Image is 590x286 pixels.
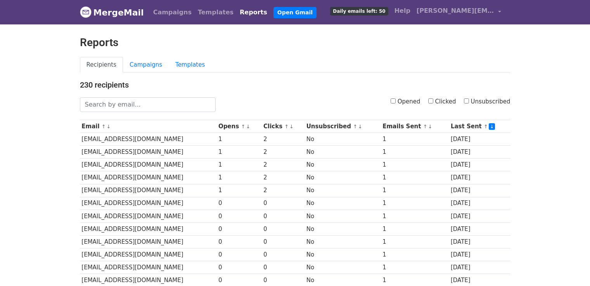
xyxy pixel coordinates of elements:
[216,235,261,248] td: 0
[358,124,362,129] a: ↓
[80,222,217,235] td: [EMAIL_ADDRESS][DOMAIN_NAME]
[80,57,123,73] a: Recipients
[428,98,433,103] input: Clicked
[102,124,106,129] a: ↑
[381,235,449,248] td: 1
[261,261,305,274] td: 0
[261,171,305,184] td: 2
[261,248,305,261] td: 0
[449,222,510,235] td: [DATE]
[305,159,381,171] td: No
[80,4,144,21] a: MergeMail
[449,146,510,159] td: [DATE]
[305,133,381,146] td: No
[353,124,357,129] a: ↑
[80,261,217,274] td: [EMAIL_ADDRESS][DOMAIN_NAME]
[381,146,449,159] td: 1
[261,133,305,146] td: 2
[216,120,261,133] th: Opens
[305,222,381,235] td: No
[216,210,261,222] td: 0
[381,248,449,261] td: 1
[305,184,381,197] td: No
[80,197,217,210] td: [EMAIL_ADDRESS][DOMAIN_NAME]
[80,159,217,171] td: [EMAIL_ADDRESS][DOMAIN_NAME]
[80,235,217,248] td: [EMAIL_ADDRESS][DOMAIN_NAME]
[80,133,217,146] td: [EMAIL_ADDRESS][DOMAIN_NAME]
[80,6,92,18] img: MergeMail logo
[305,197,381,210] td: No
[80,248,217,261] td: [EMAIL_ADDRESS][DOMAIN_NAME]
[123,57,169,73] a: Campaigns
[449,197,510,210] td: [DATE]
[391,98,396,103] input: Opened
[449,261,510,274] td: [DATE]
[216,248,261,261] td: 0
[391,3,414,19] a: Help
[381,210,449,222] td: 1
[305,120,381,133] th: Unsubscribed
[428,124,432,129] a: ↓
[237,5,270,20] a: Reports
[305,171,381,184] td: No
[80,184,217,197] td: [EMAIL_ADDRESS][DOMAIN_NAME]
[169,57,211,73] a: Templates
[381,133,449,146] td: 1
[80,36,510,49] h2: Reports
[150,5,195,20] a: Campaigns
[381,197,449,210] td: 1
[489,123,495,130] a: ↓
[80,80,510,90] h4: 230 recipients
[449,159,510,171] td: [DATE]
[464,97,510,106] label: Unsubscribed
[381,222,449,235] td: 1
[216,133,261,146] td: 1
[305,210,381,222] td: No
[428,97,456,106] label: Clicked
[449,120,510,133] th: Last Sent
[216,171,261,184] td: 1
[414,3,504,21] a: [PERSON_NAME][EMAIL_ADDRESS][DOMAIN_NAME]
[327,3,391,19] a: Daily emails left: 50
[381,159,449,171] td: 1
[449,171,510,184] td: [DATE]
[305,261,381,274] td: No
[330,7,388,16] span: Daily emails left: 50
[284,124,289,129] a: ↑
[381,261,449,274] td: 1
[391,97,420,106] label: Opened
[261,197,305,210] td: 0
[449,184,510,197] td: [DATE]
[261,120,305,133] th: Clicks
[261,210,305,222] td: 0
[195,5,237,20] a: Templates
[241,124,245,129] a: ↑
[381,171,449,184] td: 1
[464,98,469,103] input: Unsubscribed
[449,133,510,146] td: [DATE]
[80,97,216,112] input: Search by email...
[289,124,294,129] a: ↓
[423,124,427,129] a: ↑
[273,7,317,18] a: Open Gmail
[216,197,261,210] td: 0
[261,159,305,171] td: 2
[80,146,217,159] td: [EMAIL_ADDRESS][DOMAIN_NAME]
[80,171,217,184] td: [EMAIL_ADDRESS][DOMAIN_NAME]
[261,222,305,235] td: 0
[246,124,250,129] a: ↓
[216,222,261,235] td: 0
[216,261,261,274] td: 0
[381,184,449,197] td: 1
[216,146,261,159] td: 1
[305,248,381,261] td: No
[216,159,261,171] td: 1
[484,124,488,129] a: ↑
[216,184,261,197] td: 1
[449,248,510,261] td: [DATE]
[261,235,305,248] td: 0
[305,235,381,248] td: No
[80,120,217,133] th: Email
[449,235,510,248] td: [DATE]
[261,184,305,197] td: 2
